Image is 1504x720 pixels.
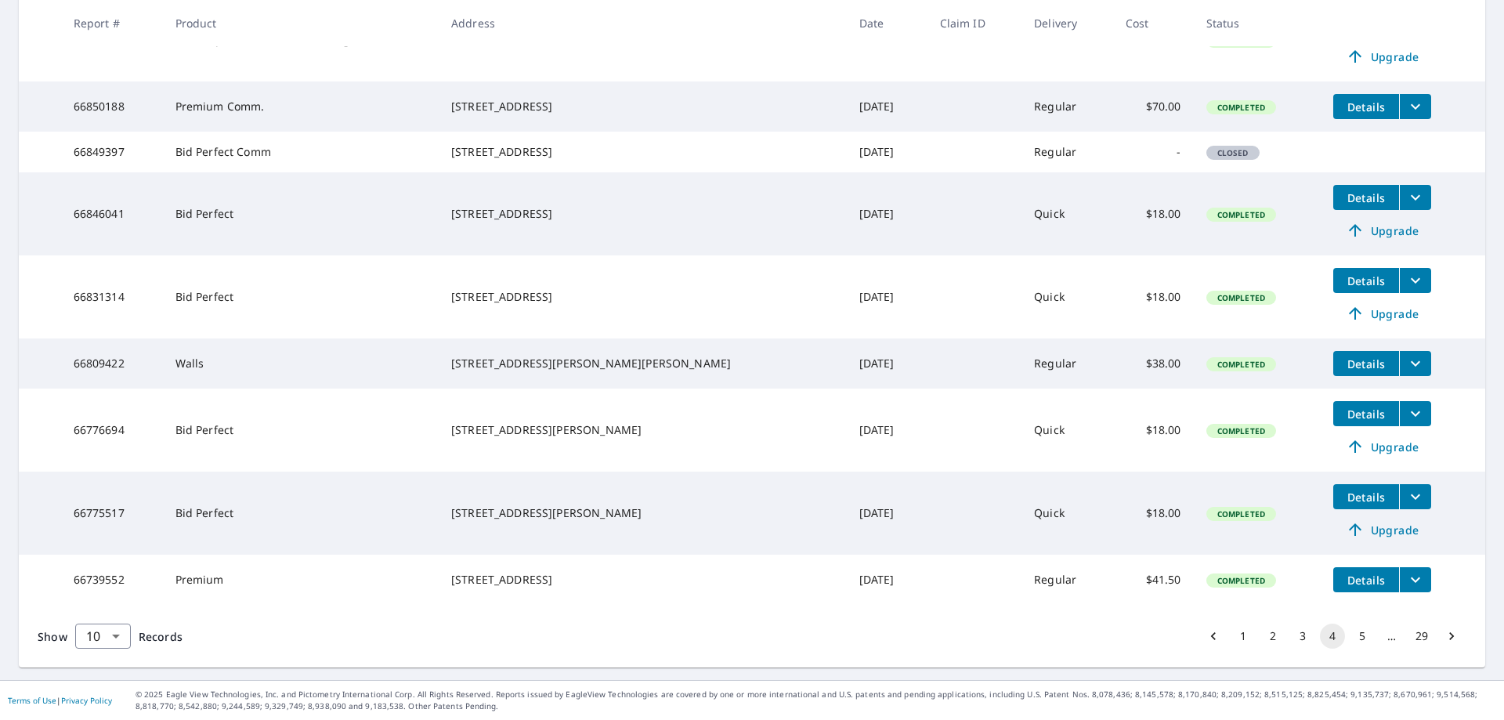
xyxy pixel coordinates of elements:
[451,144,834,160] div: [STREET_ADDRESS]
[1113,555,1194,605] td: $41.50
[75,624,131,649] div: Show 10 records
[1290,624,1315,649] button: Go to page 3
[1333,94,1399,119] button: detailsBtn-66850188
[8,695,56,706] a: Terms of Use
[1333,517,1431,542] a: Upgrade
[163,132,439,172] td: Bid Perfect Comm
[1350,624,1375,649] button: Go to page 5
[1113,389,1194,472] td: $18.00
[1201,624,1226,649] button: Go to previous page
[1021,338,1113,389] td: Regular
[1343,47,1422,66] span: Upgrade
[136,689,1496,712] p: © 2025 Eagle View Technologies, Inc. and Pictometry International Corp. All Rights Reserved. Repo...
[847,389,927,472] td: [DATE]
[1399,268,1431,293] button: filesDropdownBtn-66831314
[451,572,834,588] div: [STREET_ADDRESS]
[847,132,927,172] td: [DATE]
[163,472,439,555] td: Bid Perfect
[451,356,834,371] div: [STREET_ADDRESS][PERSON_NAME][PERSON_NAME]
[1343,221,1422,240] span: Upgrade
[1333,434,1431,459] a: Upgrade
[451,422,834,438] div: [STREET_ADDRESS][PERSON_NAME]
[1343,356,1390,371] span: Details
[451,206,834,222] div: [STREET_ADDRESS]
[163,172,439,255] td: Bid Perfect
[61,132,163,172] td: 66849397
[1333,401,1399,426] button: detailsBtn-66776694
[1208,147,1258,158] span: Closed
[1399,567,1431,592] button: filesDropdownBtn-66739552
[1021,389,1113,472] td: Quick
[1231,624,1256,649] button: Go to page 1
[1021,172,1113,255] td: Quick
[61,172,163,255] td: 66846041
[1208,102,1274,113] span: Completed
[1343,304,1422,323] span: Upgrade
[1379,628,1405,644] div: …
[163,81,439,132] td: Premium Comm.
[1021,81,1113,132] td: Regular
[1208,359,1274,370] span: Completed
[451,99,834,114] div: [STREET_ADDRESS]
[451,505,834,521] div: [STREET_ADDRESS][PERSON_NAME]
[1208,508,1274,519] span: Completed
[847,255,927,338] td: [DATE]
[1343,437,1422,456] span: Upgrade
[1399,94,1431,119] button: filesDropdownBtn-66850188
[1113,81,1194,132] td: $70.00
[1409,624,1434,649] button: Go to page 29
[1343,190,1390,205] span: Details
[1333,185,1399,210] button: detailsBtn-66846041
[75,614,131,658] div: 10
[1320,624,1345,649] button: page 4
[1333,484,1399,509] button: detailsBtn-66775517
[61,255,163,338] td: 66831314
[1343,520,1422,539] span: Upgrade
[1439,624,1464,649] button: Go to next page
[38,629,67,644] span: Show
[1333,268,1399,293] button: detailsBtn-66831314
[1113,132,1194,172] td: -
[1113,338,1194,389] td: $38.00
[1343,573,1390,588] span: Details
[61,555,163,605] td: 66739552
[1343,273,1390,288] span: Details
[1343,407,1390,422] span: Details
[847,555,927,605] td: [DATE]
[61,695,112,706] a: Privacy Policy
[163,338,439,389] td: Walls
[163,555,439,605] td: Premium
[1333,301,1431,326] a: Upgrade
[139,629,183,644] span: Records
[1021,132,1113,172] td: Regular
[1333,218,1431,243] a: Upgrade
[451,289,834,305] div: [STREET_ADDRESS]
[1399,351,1431,376] button: filesDropdownBtn-66809422
[1208,425,1274,436] span: Completed
[1208,209,1274,220] span: Completed
[847,81,927,132] td: [DATE]
[1333,44,1431,69] a: Upgrade
[1399,484,1431,509] button: filesDropdownBtn-66775517
[847,338,927,389] td: [DATE]
[847,472,927,555] td: [DATE]
[1113,472,1194,555] td: $18.00
[61,81,163,132] td: 66850188
[61,389,163,472] td: 66776694
[1343,490,1390,505] span: Details
[1198,624,1466,649] nav: pagination navigation
[1333,567,1399,592] button: detailsBtn-66739552
[1113,255,1194,338] td: $18.00
[1021,555,1113,605] td: Regular
[1208,292,1274,303] span: Completed
[1399,401,1431,426] button: filesDropdownBtn-66776694
[1260,624,1285,649] button: Go to page 2
[847,172,927,255] td: [DATE]
[1333,351,1399,376] button: detailsBtn-66809422
[8,696,112,705] p: |
[1021,255,1113,338] td: Quick
[163,389,439,472] td: Bid Perfect
[1399,185,1431,210] button: filesDropdownBtn-66846041
[61,472,163,555] td: 66775517
[1208,575,1274,586] span: Completed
